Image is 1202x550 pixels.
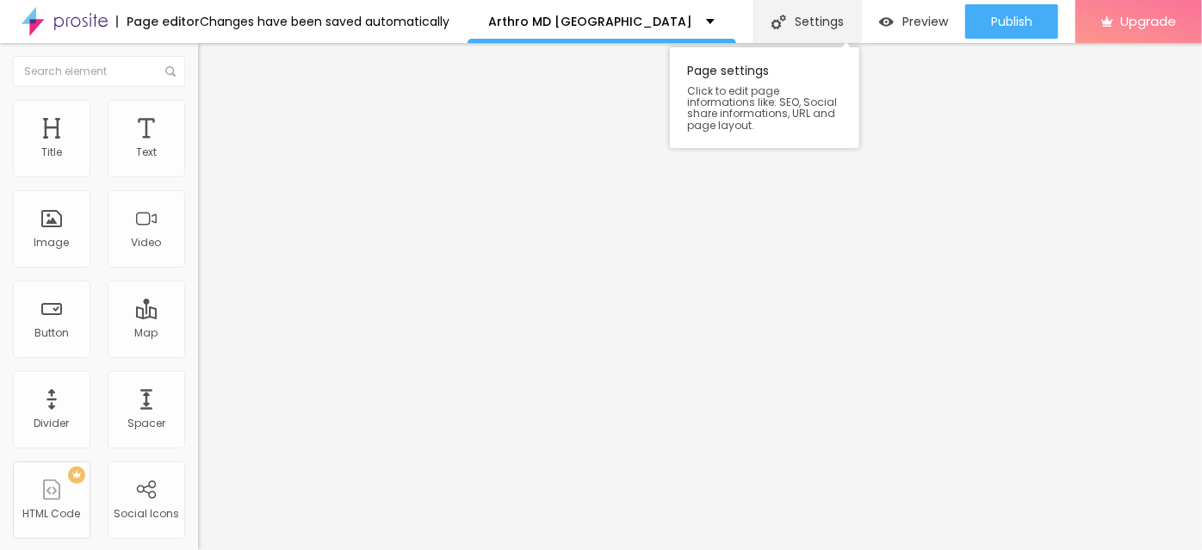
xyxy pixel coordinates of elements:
img: Icone [771,15,786,29]
p: Arthro MD [GEOGRAPHIC_DATA] [489,15,693,28]
button: Preview [862,4,965,39]
div: Button [34,327,69,339]
span: Click to edit page informations like: SEO, Social share informations, URL and page layout. [687,85,842,131]
div: Text [136,146,157,158]
span: Preview [902,15,948,28]
div: Image [34,237,70,249]
button: Publish [965,4,1058,39]
div: Map [135,327,158,339]
div: Spacer [127,417,165,429]
div: Divider [34,417,70,429]
div: Page settings [670,47,859,148]
div: Title [41,146,62,158]
input: Search element [13,56,185,87]
div: Social Icons [114,508,179,520]
span: Publish [991,15,1032,28]
span: Upgrade [1120,14,1176,28]
div: Video [132,237,162,249]
img: view-1.svg [879,15,894,29]
div: Page editor [116,15,200,28]
div: Changes have been saved automatically [200,15,449,28]
img: Icone [165,66,176,77]
iframe: Editor [198,43,1202,550]
div: HTML Code [23,508,81,520]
